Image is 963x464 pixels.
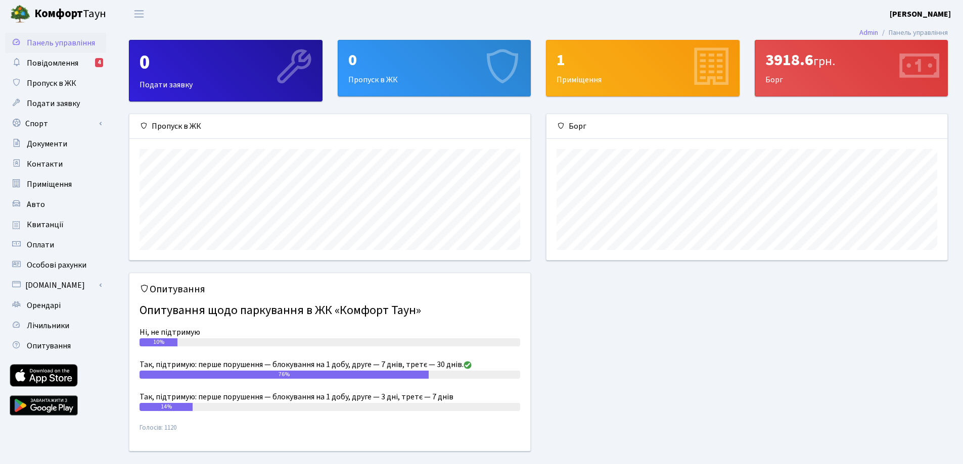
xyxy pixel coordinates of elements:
[557,50,729,70] div: 1
[140,299,520,322] h4: Опитування щодо паркування в ЖК «Комфорт Таун»
[546,114,947,139] div: Борг
[5,215,106,235] a: Квитанції
[348,50,521,70] div: 0
[5,336,106,356] a: Опитування
[27,78,76,89] span: Пропуск в ЖК
[140,338,177,346] div: 10%
[140,371,429,379] div: 76%
[5,73,106,93] a: Пропуск в ЖК
[140,283,520,295] h5: Опитування
[5,114,106,134] a: Спорт
[338,40,531,96] a: 0Пропуск в ЖК
[5,295,106,316] a: Орендарі
[27,219,64,230] span: Квитанції
[5,255,106,275] a: Особові рахунки
[27,199,45,210] span: Авто
[859,27,878,38] a: Admin
[140,403,193,411] div: 14%
[27,37,95,48] span: Панель управління
[27,300,61,311] span: Орендарі
[5,53,106,73] a: Повідомлення4
[27,159,63,170] span: Контакти
[27,138,67,149] span: Документи
[5,194,106,215] a: Авто
[890,8,951,20] a: [PERSON_NAME]
[890,9,951,20] b: [PERSON_NAME]
[129,40,322,101] div: Подати заявку
[10,4,30,24] img: logo.png
[5,316,106,336] a: Лічильники
[34,6,106,23] span: Таун
[140,326,520,338] div: Ні, не підтримую
[27,179,72,190] span: Приміщення
[5,235,106,255] a: Оплати
[338,40,531,96] div: Пропуск в ЖК
[27,58,78,69] span: Повідомлення
[27,260,86,271] span: Особові рахунки
[5,275,106,295] a: [DOMAIN_NAME]
[140,391,520,403] div: Так, підтримую: перше порушення — блокування на 1 добу, друге — 3 дні, третє — 7 днів
[140,50,312,75] div: 0
[755,40,948,96] div: Борг
[5,134,106,154] a: Документи
[5,154,106,174] a: Контакти
[5,33,106,53] a: Панель управління
[27,98,80,109] span: Подати заявку
[27,340,71,351] span: Опитування
[126,6,152,22] button: Переключити навігацію
[765,50,938,70] div: 3918.6
[140,358,520,371] div: Так, підтримую: перше порушення — блокування на 1 добу, друге — 7 днів, третє — 30 днів.
[546,40,740,96] a: 1Приміщення
[27,320,69,331] span: Лічильники
[813,53,835,70] span: грн.
[5,93,106,114] a: Подати заявку
[878,27,948,38] li: Панель управління
[27,239,54,250] span: Оплати
[546,40,739,96] div: Приміщення
[5,174,106,194] a: Приміщення
[129,114,530,139] div: Пропуск в ЖК
[95,58,103,67] div: 4
[844,22,963,43] nav: breadcrumb
[34,6,83,22] b: Комфорт
[140,423,520,441] small: Голосів: 1120
[129,40,323,101] a: 0Подати заявку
